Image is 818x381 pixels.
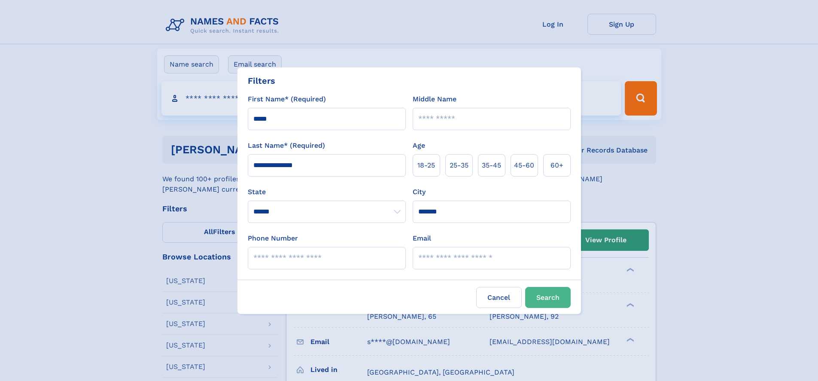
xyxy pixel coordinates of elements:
label: Phone Number [248,233,298,244]
span: 25‑35 [450,160,468,171]
button: Search [525,287,571,308]
label: State [248,187,406,197]
span: 60+ [550,160,563,171]
label: Age [413,140,425,151]
span: 45‑60 [514,160,534,171]
label: Cancel [476,287,522,308]
label: City [413,187,426,197]
label: Email [413,233,431,244]
span: 18‑25 [417,160,435,171]
label: First Name* (Required) [248,94,326,104]
div: Filters [248,74,275,87]
label: Middle Name [413,94,456,104]
span: 35‑45 [482,160,501,171]
label: Last Name* (Required) [248,140,325,151]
